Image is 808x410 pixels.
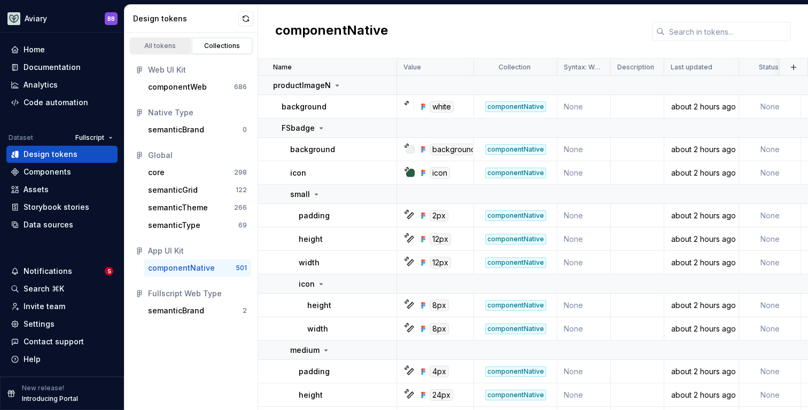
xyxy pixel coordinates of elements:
div: Home [24,44,45,55]
div: 122 [236,186,247,194]
button: Fullscript [71,130,118,145]
span: 5 [105,267,113,275]
a: Documentation [6,59,118,76]
td: None [739,227,801,251]
td: None [739,317,801,341]
div: componentNative [485,257,546,268]
div: core [148,167,165,178]
div: about 2 hours ago [665,300,738,311]
div: Invite team [24,301,65,312]
div: 8px [430,299,449,311]
a: Code automation [6,94,118,111]
td: None [739,383,801,407]
div: Analytics [24,80,58,90]
div: semanticGrid [148,185,198,195]
button: Search ⌘K [6,280,118,297]
div: componentNative [148,263,215,273]
td: None [739,204,801,227]
a: Components [6,163,118,180]
div: Assets [24,184,49,195]
a: semanticBrand2 [144,302,251,319]
div: 266 [234,203,247,212]
td: None [557,383,611,407]
button: semanticType69 [144,217,251,234]
div: BB [107,14,115,23]
td: None [739,251,801,274]
p: width [307,324,328,334]
a: Home [6,41,118,58]
div: semanticBrand [148,124,204,135]
p: Introducing Portal [22,395,78,403]
div: 24px [430,389,453,401]
div: Help [24,354,41,365]
input: Search in tokens... [665,22,791,41]
div: Search ⌘K [24,283,64,294]
button: componentWeb686 [144,78,251,96]
a: semanticTheme266 [144,199,251,216]
button: componentNative501 [144,259,251,277]
p: Description [617,63,654,72]
p: icon [290,168,306,178]
a: Settings [6,316,118,333]
div: 501 [236,264,247,272]
div: 4px [430,366,449,377]
td: None [739,294,801,317]
td: None [557,251,611,274]
p: Name [273,63,292,72]
div: All tokens [134,42,187,50]
td: None [557,138,611,161]
p: background [282,101,327,112]
div: Contact support [24,336,84,347]
td: None [557,161,611,185]
td: None [557,294,611,317]
a: Invite team [6,298,118,315]
div: Code automation [24,97,88,108]
td: None [739,161,801,185]
td: None [739,138,801,161]
div: semanticType [148,220,200,231]
div: about 2 hours ago [665,366,738,377]
p: Value [403,63,421,72]
button: core298 [144,164,251,181]
div: Aviary [25,13,47,24]
td: None [557,360,611,383]
div: 69 [238,221,247,230]
div: 12px [430,233,451,245]
p: medium [290,345,320,356]
p: Collection [499,63,531,72]
div: componentNative [485,101,546,112]
div: componentNative [485,144,546,155]
button: Contact support [6,333,118,350]
td: None [557,227,611,251]
div: icon [430,167,450,179]
div: 686 [234,83,247,91]
button: AviaryBB [2,7,122,30]
div: 2px [430,210,448,222]
div: Storybook stories [24,202,89,212]
div: Design tokens [24,149,77,160]
p: small [290,189,310,200]
div: about 2 hours ago [665,324,738,334]
div: Notifications [24,266,72,277]
td: None [557,317,611,341]
div: 0 [243,125,247,134]
div: componentNative [485,300,546,311]
button: Help [6,351,118,368]
div: 8px [430,323,449,335]
div: about 2 hours ago [665,101,738,112]
div: Design tokens [133,13,238,24]
a: Design tokens [6,146,118,163]
a: Storybook stories [6,199,118,216]
img: 256e2c79-9abd-4d59-8978-03feab5a3943.png [7,12,20,25]
div: Fullscript Web Type [148,288,247,299]
p: padding [299,210,330,221]
div: about 2 hours ago [665,144,738,155]
button: Notifications5 [6,263,118,280]
div: white [430,101,454,113]
p: Syntax: Web [564,63,602,72]
button: semanticGrid122 [144,182,251,199]
div: componentNative [485,390,546,400]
